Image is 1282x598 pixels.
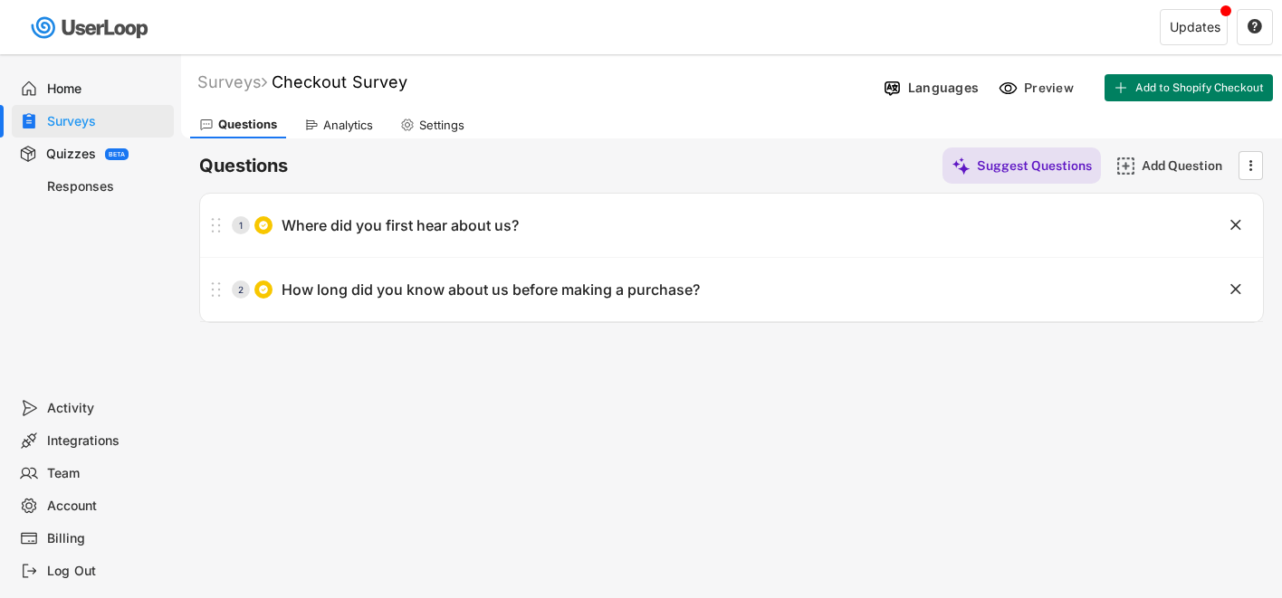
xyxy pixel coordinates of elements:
[1248,18,1262,34] text: 
[47,432,167,450] div: Integrations
[258,220,269,231] img: CircleTickMinorWhite.svg
[1227,216,1245,234] button: 
[1170,21,1220,33] div: Updates
[1247,19,1263,35] button: 
[1230,215,1241,234] text: 
[1024,80,1078,96] div: Preview
[27,9,155,46] img: userloop-logo-01.svg
[282,216,519,235] div: Where did you first hear about us?
[1241,152,1259,179] button: 
[1116,157,1135,176] img: AddMajor.svg
[952,157,971,176] img: MagicMajor%20%28Purple%29.svg
[323,118,373,133] div: Analytics
[1105,74,1273,101] button: Add to Shopify Checkout
[1135,82,1264,93] span: Add to Shopify Checkout
[232,285,250,294] div: 2
[47,530,167,547] div: Billing
[197,71,267,92] div: Surveys
[47,178,167,195] div: Responses
[282,280,700,299] div: How long did you know about us before making a purchase?
[258,284,269,295] img: CircleTickMinorWhite.svg
[47,400,167,417] div: Activity
[47,563,167,580] div: Log Out
[883,79,902,98] img: Language%20Icon.svg
[218,117,277,132] div: Questions
[977,157,1092,174] div: Suggest Questions
[199,154,288,178] h6: Questions
[47,81,167,98] div: Home
[1142,157,1232,174] div: Add Question
[908,80,979,96] div: Languages
[47,113,167,130] div: Surveys
[47,498,167,515] div: Account
[109,151,125,157] div: BETA
[1227,280,1245,299] button: 
[46,146,96,163] div: Quizzes
[419,118,464,133] div: Settings
[272,72,407,91] font: Checkout Survey
[47,465,167,482] div: Team
[232,221,250,230] div: 1
[1230,280,1241,299] text: 
[1249,156,1253,175] text: 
